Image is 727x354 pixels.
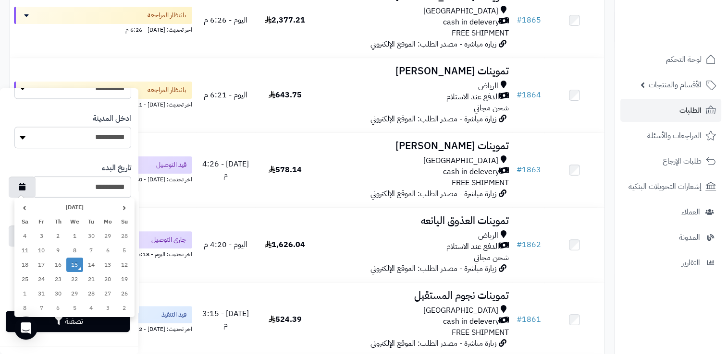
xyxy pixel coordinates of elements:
td: 31 [33,286,50,301]
td: 17 [33,258,50,272]
td: 3 [99,301,116,315]
span: طلبات الإرجاع [663,154,702,168]
td: 8 [66,243,83,258]
h3: تموينات العذوق اليانعه [319,215,509,226]
td: 23 [49,272,66,286]
h3: تموينات نجوم المستقبل [319,290,509,301]
span: FREE SHIPMENT [451,27,508,39]
th: › [16,200,33,214]
span: قيد التنفيذ [161,310,186,319]
span: زيارة مباشرة - مصدر الطلب: الموقع الإلكتروني [370,263,496,274]
span: 524.39 [269,314,302,325]
td: 18 [16,258,33,272]
span: 643.75 [269,89,302,101]
th: Su [116,214,133,229]
td: 4 [83,301,100,315]
th: Tu [83,214,100,229]
th: ‹ [116,200,133,214]
td: 1 [16,286,33,301]
span: إشعارات التحويلات البنكية [628,180,702,193]
span: اليوم - 6:26 م [204,14,247,26]
a: #1863 [516,164,541,176]
td: 30 [49,286,66,301]
a: #1861 [516,314,541,325]
a: #1864 [516,89,541,101]
td: 28 [83,286,100,301]
span: cash in delevery [443,166,499,177]
span: زيارة مباشرة - مصدر الطلب: الموقع الإلكتروني [370,113,496,125]
a: الطلبات [620,99,721,122]
span: # [516,89,521,101]
span: [DATE] - 4:26 م [202,158,249,181]
span: الأقسام والمنتجات [649,78,702,92]
span: الرياض [478,230,498,241]
span: المدونة [679,231,700,244]
span: قيد التوصيل [156,160,186,170]
span: بانتظار المراجعة [148,85,186,95]
td: 22 [66,272,83,286]
td: 30 [83,229,100,243]
td: 25 [16,272,33,286]
a: المدونة [620,226,721,249]
span: شحن مجاني [473,102,508,114]
th: [DATE] [33,200,116,214]
span: # [516,314,521,325]
span: التقارير [682,256,700,270]
a: المراجعات والأسئلة [620,124,721,147]
span: زيارة مباشرة - مصدر الطلب: الموقع الإلكتروني [370,188,496,200]
span: [DATE] - 3:15 م [202,308,249,330]
h3: تموينات [PERSON_NAME] [319,141,509,152]
label: تاريخ البدء [102,163,131,174]
a: إشعارات التحويلات البنكية [620,175,721,198]
span: 2,377.21 [265,14,305,26]
span: جاري التوصيل [151,235,186,245]
td: 29 [99,229,116,243]
a: العملاء [620,201,721,224]
img: logo-2.png [662,7,718,27]
th: We [66,214,83,229]
td: 24 [33,272,50,286]
td: 14 [83,258,100,272]
span: الدفع عند الاستلام [446,92,499,103]
td: 19 [116,272,133,286]
span: الرياض [478,81,498,92]
span: [GEOGRAPHIC_DATA] [423,305,498,316]
span: cash in delevery [443,316,499,327]
span: cash in delevery [443,17,499,28]
td: 26 [116,286,133,301]
span: زيارة مباشرة - مصدر الطلب: الموقع الإلكتروني [370,338,496,349]
td: 16 [49,258,66,272]
span: اليوم - 4:20 م [204,239,247,250]
span: المراجعات والأسئلة [647,129,702,142]
span: 1,626.04 [265,239,305,250]
label: ادخل المدينة [93,113,131,124]
td: 7 [83,243,100,258]
h3: تموينات [PERSON_NAME] [319,66,509,77]
td: 6 [99,243,116,258]
th: Th [49,214,66,229]
td: 20 [99,272,116,286]
td: 21 [83,272,100,286]
a: #1865 [516,14,541,26]
span: # [516,14,521,26]
td: 3 [33,229,50,243]
th: Fr [33,214,50,229]
span: بانتظار المراجعة [148,11,186,20]
td: 27 [99,286,116,301]
td: 28 [116,229,133,243]
span: [GEOGRAPHIC_DATA] [423,155,498,166]
th: Sa [16,214,33,229]
span: # [516,164,521,176]
td: 6 [49,301,66,315]
a: #1862 [516,239,541,250]
a: طلبات الإرجاع [620,150,721,173]
button: تصفية [6,311,130,332]
td: 5 [66,301,83,315]
span: اليوم - 6:21 م [204,89,247,101]
div: اخر تحديث: [DATE] - 6:26 م [14,24,192,34]
th: Mo [99,214,116,229]
td: 4 [16,229,33,243]
a: لوحة التحكم [620,48,721,71]
td: 5 [116,243,133,258]
span: 578.14 [269,164,302,176]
